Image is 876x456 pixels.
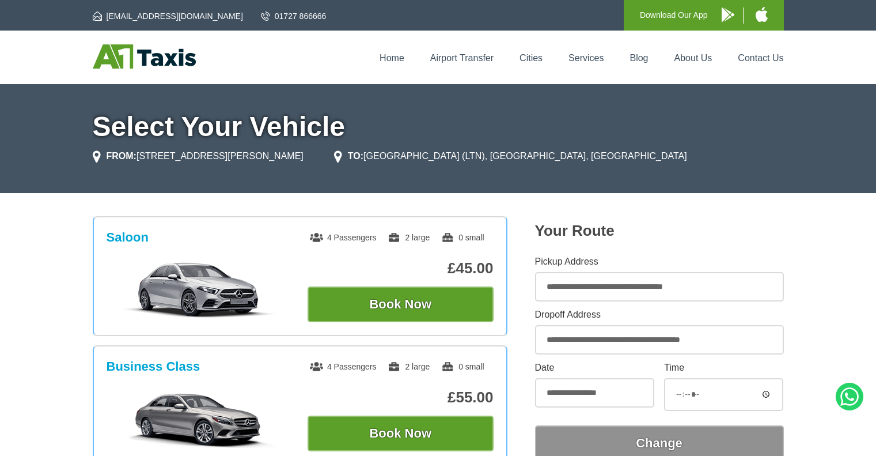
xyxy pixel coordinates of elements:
img: A1 Taxis Android App [722,7,734,22]
h1: Select Your Vehicle [93,113,784,141]
a: About Us [674,53,712,63]
h2: Your Route [535,222,784,240]
img: A1 Taxis St Albans LTD [93,44,196,69]
li: [GEOGRAPHIC_DATA] (LTN), [GEOGRAPHIC_DATA], [GEOGRAPHIC_DATA] [334,149,687,163]
span: 2 large [388,233,430,242]
label: Pickup Address [535,257,784,266]
a: Blog [629,53,648,63]
a: Airport Transfer [430,53,494,63]
li: [STREET_ADDRESS][PERSON_NAME] [93,149,304,163]
button: Book Now [308,287,494,322]
label: Dropoff Address [535,310,784,319]
p: £45.00 [308,259,494,277]
img: Business Class [112,390,286,448]
a: 01727 866666 [261,10,327,22]
a: Contact Us [738,53,783,63]
button: Book Now [308,416,494,451]
span: 2 large [388,362,430,371]
span: 0 small [441,233,484,242]
a: Home [380,53,404,63]
p: Download Our App [640,8,708,22]
img: A1 Taxis iPhone App [756,7,768,22]
span: 4 Passengers [310,233,377,242]
span: 0 small [441,362,484,371]
a: Services [568,53,604,63]
img: Saloon [112,261,286,319]
p: £55.00 [308,389,494,406]
h3: Business Class [107,359,200,374]
strong: TO: [348,151,363,161]
strong: FROM: [107,151,136,161]
a: [EMAIL_ADDRESS][DOMAIN_NAME] [93,10,243,22]
a: Cities [519,53,543,63]
h3: Saloon [107,230,149,245]
span: 4 Passengers [310,362,377,371]
label: Date [535,363,654,372]
label: Time [664,363,783,372]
